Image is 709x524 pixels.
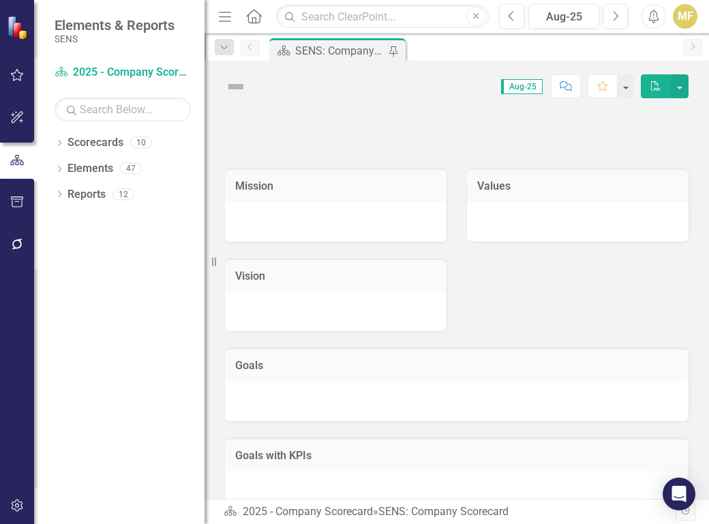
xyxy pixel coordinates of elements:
img: Not Defined [225,76,247,98]
button: Aug-25 [528,4,599,29]
div: Aug-25 [533,9,594,25]
a: Scorecards [67,135,123,151]
h3: Goals [235,360,678,372]
small: SENS [55,33,175,44]
button: MF [673,4,697,29]
a: Reports [67,187,106,203]
input: Search ClearPoint... [276,5,489,29]
a: 2025 - Company Scorecard [243,505,373,518]
div: Open Intercom Messenger [663,478,695,510]
span: Aug-25 [501,79,543,94]
h3: Vision [235,270,436,282]
div: » [224,504,676,520]
h3: Values [477,180,678,192]
div: 10 [130,137,152,149]
h3: Goals with KPIs [235,450,678,462]
div: 12 [112,188,134,200]
h3: Mission [235,180,436,192]
input: Search Below... [55,98,191,121]
span: Elements & Reports [55,17,175,33]
a: Elements [67,161,113,177]
div: 47 [120,163,142,175]
img: ClearPoint Strategy [7,16,31,40]
a: 2025 - Company Scorecard [55,65,191,81]
div: SENS: Company Scorecard [378,505,509,518]
div: SENS: Company Scorecard [295,42,385,59]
